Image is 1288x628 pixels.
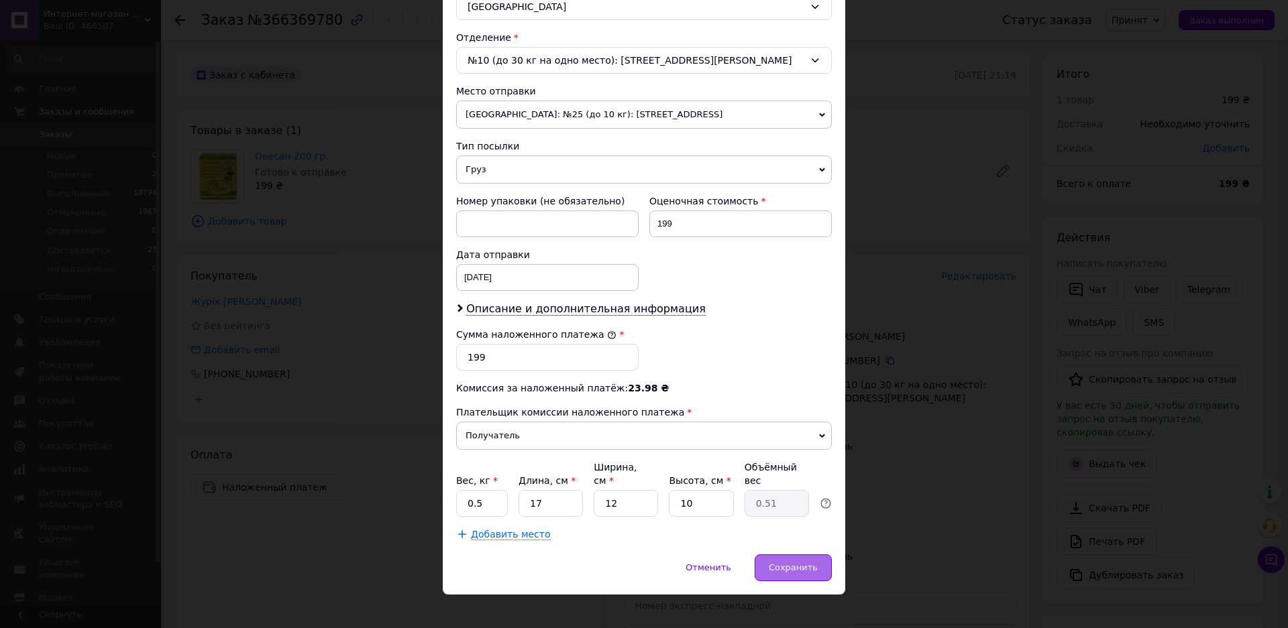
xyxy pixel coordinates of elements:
span: Сохранить [769,562,818,572]
span: Место отправки [456,86,536,97]
span: Описание и дополнительная информация [466,302,706,316]
span: [GEOGRAPHIC_DATA]: №25 (до 10 кг): [STREET_ADDRESS] [456,101,832,129]
span: 23.98 ₴ [628,383,669,393]
label: Высота, см [669,475,731,486]
span: Получатель [456,422,832,450]
label: Длина, см [519,475,576,486]
div: Номер упаковки (не обязательно) [456,194,639,208]
span: Добавить место [471,529,551,540]
div: Объёмный вес [745,460,809,487]
span: Тип посылки [456,141,519,151]
label: Сумма наложенного платежа [456,329,616,340]
div: Оценочная стоимость [649,194,832,208]
div: Отделение [456,31,832,44]
div: №10 (до 30 кг на одно место): [STREET_ADDRESS][PERSON_NAME] [456,47,832,74]
label: Вес, кг [456,475,498,486]
span: Отменить [686,562,731,572]
div: Дата отправки [456,248,639,261]
span: Плательщик комиссии наложенного платежа [456,407,684,418]
div: Комиссия за наложенный платёж: [456,381,832,395]
span: Груз [456,155,832,184]
label: Ширина, см [594,462,637,486]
